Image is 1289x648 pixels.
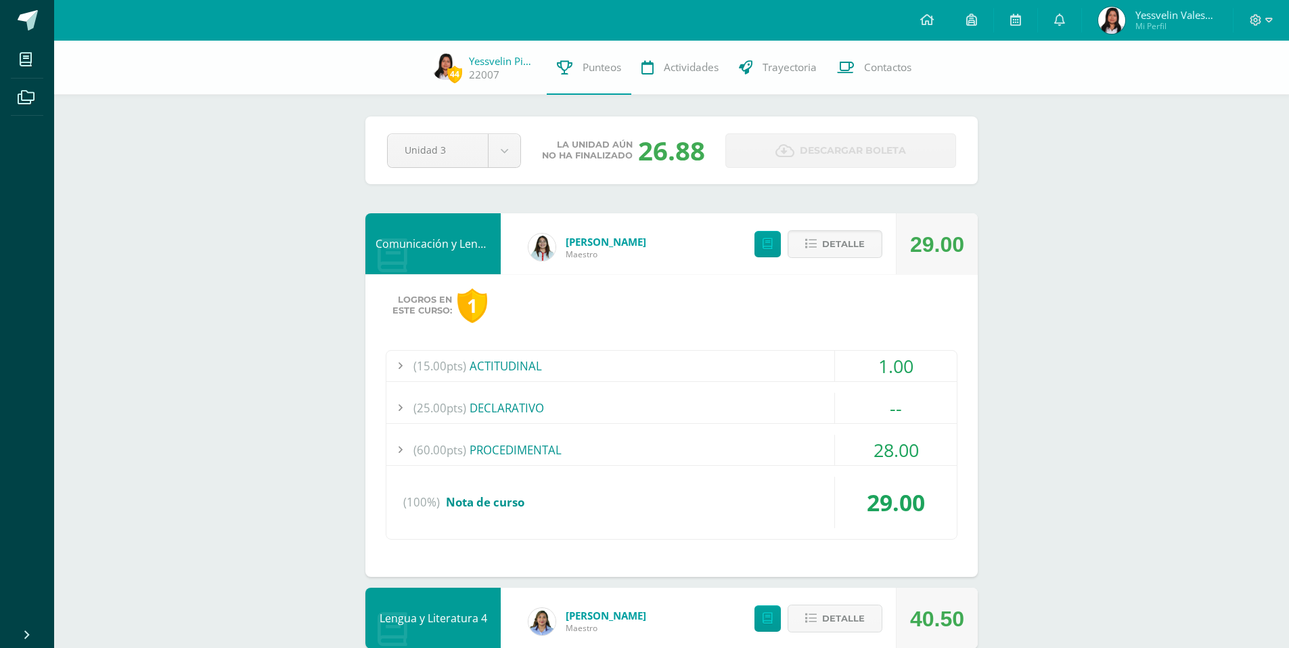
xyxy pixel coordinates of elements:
div: Comunicación y Lenguaje L3, Inglés 4 [365,213,501,274]
span: Detalle [822,606,865,631]
a: 1 [457,288,494,323]
div: PROCEDIMENTAL [386,435,957,465]
img: d5f85972cab0d57661bd544f50574cc9.png [528,608,556,635]
div: -- [835,393,957,423]
span: Logros en este curso: [392,295,452,316]
span: Actividades [664,60,719,74]
a: Punteos [547,41,631,95]
span: (60.00pts) [413,435,466,465]
div: 29.00 [835,477,957,528]
span: Maestro [566,622,646,634]
button: Detalle [788,605,882,632]
div: 29.00 [910,214,964,275]
span: Detalle [822,232,865,257]
a: Unidad 3 [388,134,520,167]
span: Descargar boleta [800,134,906,167]
a: [PERSON_NAME] [566,235,646,249]
span: Trayectoria [763,60,817,74]
div: 1 [457,288,487,323]
button: Detalle [788,230,882,258]
a: 22007 [469,68,499,82]
span: (15.00pts) [413,351,466,381]
a: [PERSON_NAME] [566,609,646,622]
span: La unidad aún no ha finalizado [542,139,633,161]
img: 55024ff72ee8ba09548f59c7b94bba71.png [528,234,556,261]
span: Yessvelin Valeska del Rosario [1135,8,1217,22]
div: ACTITUDINAL [386,351,957,381]
span: Maestro [566,249,646,260]
a: Trayectoria [729,41,827,95]
span: Unidad 3 [405,134,471,166]
span: 44 [447,66,462,83]
span: (25.00pts) [413,393,466,423]
div: DECLARATIVO [386,393,957,423]
span: Nota de curso [446,494,524,510]
span: Mi Perfil [1135,20,1217,32]
a: Yessvelin Pinituj [469,54,537,68]
div: 26.88 [638,133,705,168]
img: 4c93e1f247c43285e4a51d777836c6fd.png [1098,7,1125,34]
a: Contactos [827,41,922,95]
img: 4c93e1f247c43285e4a51d777836c6fd.png [432,53,459,80]
span: Punteos [583,60,621,74]
a: Actividades [631,41,729,95]
span: (100%) [403,477,440,528]
div: 28.00 [835,435,957,465]
div: 1.00 [835,351,957,381]
span: Contactos [864,60,911,74]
